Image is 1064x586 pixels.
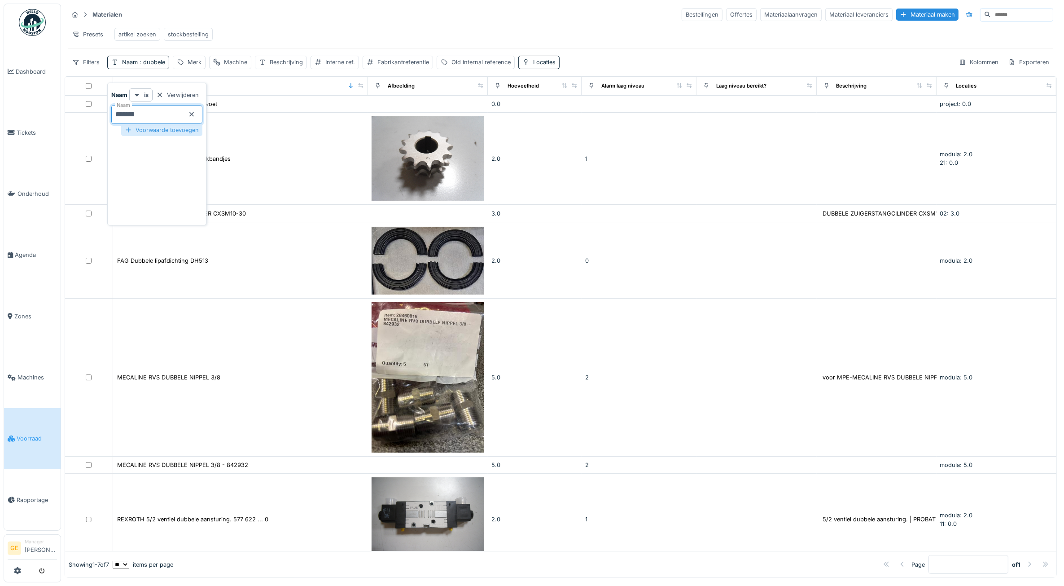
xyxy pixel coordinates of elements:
div: MECALINE RVS DUBBELE NIPPEL 3/8 - 842932 [117,461,248,469]
div: 5/2 ventiel dubbele aansturing. | PROBAT 577 6... [823,515,959,524]
div: Naam [122,58,165,66]
li: GE [8,542,21,555]
div: REXROTH 5/2 ventiel dubbele aansturing. 577 622 ... 0 [117,515,268,524]
img: MECALINE RVS DUBBELE NIPPEL 3/8 [372,302,484,453]
li: [PERSON_NAME] [25,538,57,558]
div: Afbeelding [388,82,415,90]
div: 5.0 [491,373,578,382]
div: 1 [585,154,693,163]
span: modula: 2.0 [940,151,973,158]
div: Hoeveelheid [508,82,539,90]
div: Offertes [726,8,757,21]
div: 0.0 [491,100,578,108]
span: 11: 0.0 [940,520,957,527]
div: 5.0 [491,461,578,469]
div: Fabrikantreferentie [377,58,429,66]
div: Machine [224,58,247,66]
strong: of 1 [1012,560,1020,568]
div: 0 [585,256,693,265]
span: Agenda [15,251,57,259]
div: Filters [68,56,104,69]
div: 2.0 [491,154,578,163]
div: items per page [113,560,173,568]
div: Locaties [956,82,977,90]
span: modula: 5.0 [940,374,973,381]
span: Voorraad [17,434,57,443]
span: modula: 2.0 [940,257,973,264]
img: REXROTH 5/2 ventiel dubbele aansturing. 577 622 ... 0 [372,477,484,562]
span: 02: 3.0 [940,210,960,217]
span: Zones [14,312,57,321]
div: 2.0 [491,256,578,265]
label: Naam [115,101,132,109]
div: FAG Dubbele lipafdichting DH513 [117,256,208,265]
div: voor MPE-MECALINE RVS DUBBELE NIPPEL 3/8 - 842932 [823,373,984,382]
div: Voorwaarde toevoegen [121,124,202,136]
div: MECALINE RVS DUBBELE NIPPEL 3/8 [117,373,220,382]
div: Interne ref. [325,58,355,66]
div: 3.0 [491,209,578,218]
img: Badge_color-CXgf-gQk.svg [19,9,46,36]
div: artikel zoeken [118,30,156,39]
span: : dubbele [138,59,165,66]
div: Materiaal leveranciers [825,8,893,21]
span: modula: 5.0 [940,462,973,468]
span: project: 0.0 [940,101,972,107]
div: Exporteren [1004,56,1053,69]
div: Old internal reference [451,58,511,66]
div: Presets [68,28,107,41]
div: Laag niveau bereikt? [716,82,766,90]
span: Onderhoud [18,189,57,198]
span: Machines [18,373,57,382]
div: Alarm laag niveau [601,82,644,90]
div: Verwijderen [153,89,202,101]
div: 2.0 [491,515,578,524]
span: Rapportage [17,496,57,504]
strong: Naam [111,91,127,99]
div: Showing 1 - 7 of 7 [69,560,109,568]
span: modula: 2.0 [940,512,973,519]
div: Merk [188,58,201,66]
div: Page [911,560,925,568]
div: Manager [25,538,57,545]
div: Beschrijving [836,82,867,90]
div: 1 [585,515,693,524]
span: 21: 0.0 [940,159,959,166]
div: Beschrijving [270,58,303,66]
div: Kolommen [955,56,1003,69]
div: Bestellingen [682,8,722,21]
div: stockbestelling [168,30,209,39]
img: FAG Dubbele lipafdichting DH513 [372,227,484,295]
div: Materiaal maken [896,9,959,21]
div: Materiaalaanvragen [760,8,822,21]
img: Dubbele tandwiel aandrijving trekbandjes [372,116,484,201]
div: 2 [585,461,693,469]
span: Dashboard [16,67,57,76]
strong: Materialen [89,10,126,19]
div: DUBBELE ZUIGERSTANGCILINDER CXSM10-30 [823,209,952,218]
div: 2 [585,373,693,382]
strong: is [144,91,149,99]
span: Tickets [17,128,57,137]
div: Locaties [533,58,556,66]
div: Naam [133,82,147,90]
